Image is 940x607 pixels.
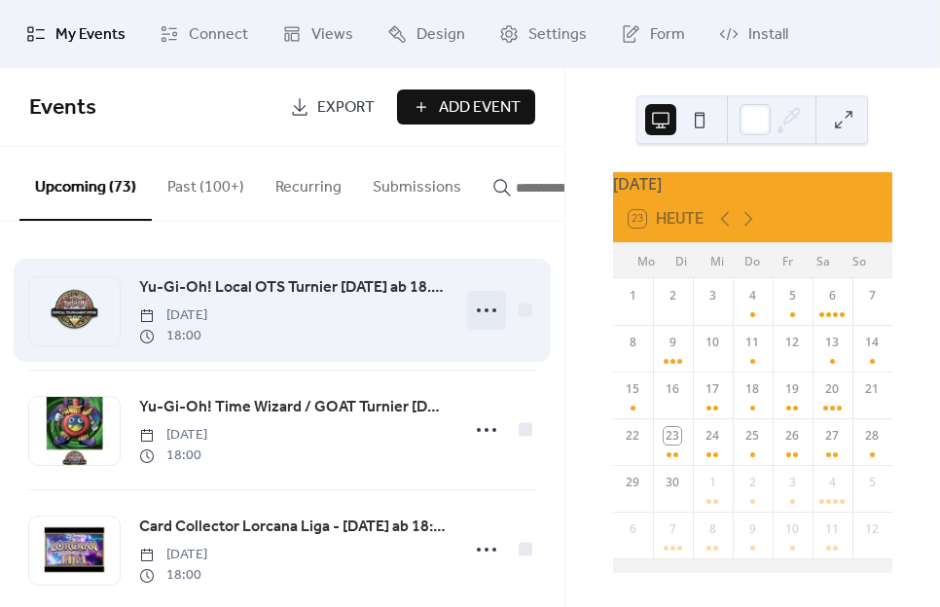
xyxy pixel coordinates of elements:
[397,89,535,125] button: Add Event
[373,8,480,60] a: Design
[664,380,681,398] div: 16
[260,147,357,219] button: Recurring
[624,287,641,304] div: 1
[704,287,721,304] div: 3
[139,516,447,539] span: Card Collector Lorcana Liga - [DATE] ab 18:00 Uhr
[139,515,447,540] a: Card Collector Lorcana Liga - [DATE] ab 18:00 Uhr
[863,334,881,351] div: 14
[743,287,761,304] div: 4
[664,287,681,304] div: 2
[783,380,801,398] div: 19
[783,520,801,538] div: 10
[485,8,601,60] a: Settings
[311,23,353,47] span: Views
[145,8,263,60] a: Connect
[863,427,881,445] div: 28
[842,243,877,278] div: So
[152,147,260,219] button: Past (100+)
[863,474,881,491] div: 5
[139,396,447,419] span: Yu-Gi-Oh! Time Wizard / GOAT Turnier [DATE] ab 18.00 Uhr
[139,446,207,466] span: 18:00
[139,395,447,420] a: Yu-Gi-Oh! Time Wizard / GOAT Turnier [DATE] ab 18.00 Uhr
[357,147,477,219] button: Submissions
[743,380,761,398] div: 18
[650,23,685,47] span: Form
[743,427,761,445] div: 25
[19,147,152,221] button: Upcoming (73)
[823,287,841,304] div: 6
[783,474,801,491] div: 3
[783,427,801,445] div: 26
[705,8,803,60] a: Install
[771,243,806,278] div: Fr
[629,243,664,278] div: Mo
[189,23,248,47] span: Connect
[704,427,721,445] div: 24
[863,287,881,304] div: 7
[704,334,721,351] div: 10
[823,474,841,491] div: 4
[664,243,699,278] div: Di
[704,474,721,491] div: 1
[735,243,770,278] div: Do
[613,172,892,196] div: [DATE]
[664,474,681,491] div: 30
[664,427,681,445] div: 23
[139,545,207,565] span: [DATE]
[704,520,721,538] div: 8
[317,96,375,120] span: Export
[823,380,841,398] div: 20
[29,87,96,129] span: Events
[743,520,761,538] div: 9
[806,243,841,278] div: Sa
[139,565,207,586] span: 18:00
[664,334,681,351] div: 9
[139,425,207,446] span: [DATE]
[664,520,681,538] div: 7
[743,334,761,351] div: 11
[700,243,735,278] div: Mi
[624,380,641,398] div: 15
[139,326,207,346] span: 18:00
[748,23,788,47] span: Install
[863,520,881,538] div: 12
[823,427,841,445] div: 27
[783,287,801,304] div: 5
[783,334,801,351] div: 12
[275,89,389,125] a: Export
[139,276,447,300] span: Yu-Gi-Oh! Local OTS Turnier [DATE] ab 18.00 Uhr
[624,334,641,351] div: 8
[704,380,721,398] div: 17
[416,23,465,47] span: Design
[823,520,841,538] div: 11
[863,380,881,398] div: 21
[606,8,700,60] a: Form
[624,427,641,445] div: 22
[268,8,368,60] a: Views
[139,275,447,301] a: Yu-Gi-Oh! Local OTS Turnier [DATE] ab 18.00 Uhr
[743,474,761,491] div: 2
[12,8,140,60] a: My Events
[624,520,641,538] div: 6
[55,23,126,47] span: My Events
[823,334,841,351] div: 13
[624,474,641,491] div: 29
[439,96,521,120] span: Add Event
[139,305,207,326] span: [DATE]
[528,23,587,47] span: Settings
